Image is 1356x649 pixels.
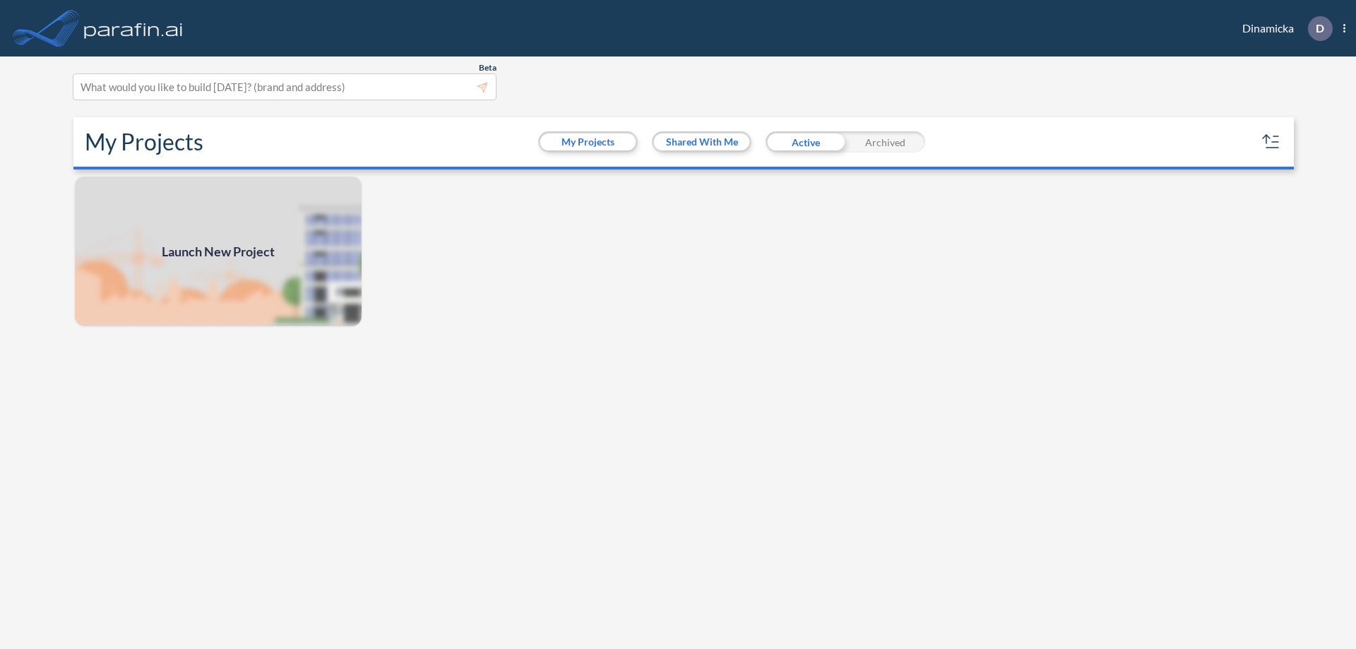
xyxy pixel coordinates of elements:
[73,175,363,328] a: Launch New Project
[73,175,363,328] img: add
[85,129,203,155] h2: My Projects
[81,14,186,42] img: logo
[845,131,925,153] div: Archived
[162,242,275,261] span: Launch New Project
[1316,22,1324,35] p: D
[766,131,845,153] div: Active
[1221,16,1345,41] div: Dinamicka
[540,133,636,150] button: My Projects
[654,133,749,150] button: Shared With Me
[479,62,496,73] span: Beta
[1260,131,1283,153] button: sort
